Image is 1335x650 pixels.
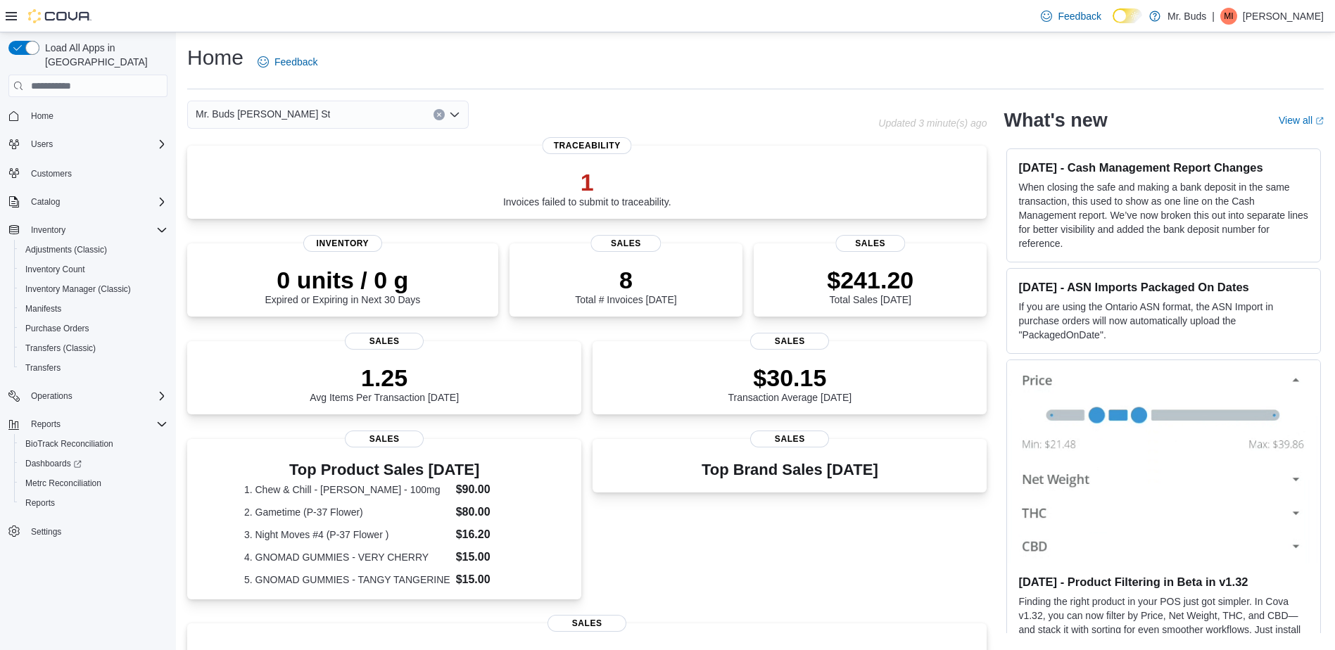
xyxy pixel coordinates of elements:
[20,340,167,357] span: Transfers (Classic)
[3,106,173,126] button: Home
[575,266,676,294] p: 8
[20,241,113,258] a: Adjustments (Classic)
[25,244,107,255] span: Adjustments (Classic)
[575,266,676,305] div: Total # Invoices [DATE]
[25,136,167,153] span: Users
[25,107,167,125] span: Home
[31,390,72,402] span: Operations
[25,108,59,125] a: Home
[25,283,131,295] span: Inventory Manager (Classic)
[543,137,632,154] span: Traceability
[25,416,167,433] span: Reports
[456,549,525,566] dd: $15.00
[1035,2,1106,30] a: Feedback
[31,526,61,537] span: Settings
[503,168,671,208] div: Invoices failed to submit to traceability.
[25,497,55,509] span: Reports
[25,523,167,540] span: Settings
[20,435,167,452] span: BioTrack Reconciliation
[25,388,78,404] button: Operations
[1018,300,1309,342] p: If you are using the Ontario ASN format, the ASN Import in purchase orders will now automatically...
[750,431,829,447] span: Sales
[20,455,167,472] span: Dashboards
[244,550,450,564] dt: 4. GNOMAD GUMMIES - VERY CHERRY
[14,279,173,299] button: Inventory Manager (Classic)
[1113,8,1142,23] input: Dark Mode
[25,388,167,404] span: Operations
[303,235,382,252] span: Inventory
[1018,160,1309,174] h3: [DATE] - Cash Management Report Changes
[1315,117,1324,125] svg: External link
[14,473,173,493] button: Metrc Reconciliation
[20,475,167,492] span: Metrc Reconciliation
[14,358,173,378] button: Transfers
[20,359,66,376] a: Transfers
[1018,575,1309,589] h3: [DATE] - Product Filtering in Beta in v1.32
[244,528,450,542] dt: 3. Night Moves #4 (P-37 Flower )
[25,193,167,210] span: Catalog
[25,303,61,314] span: Manifests
[1212,8,1215,25] p: |
[25,193,65,210] button: Catalog
[310,364,459,392] p: 1.25
[25,222,71,238] button: Inventory
[196,106,330,122] span: Mr. Buds [PERSON_NAME] St
[244,505,450,519] dt: 2. Gametime (P-37 Flower)
[456,571,525,588] dd: $15.00
[827,266,913,294] p: $241.20
[25,362,61,374] span: Transfers
[25,323,89,334] span: Purchase Orders
[20,455,87,472] a: Dashboards
[14,260,173,279] button: Inventory Count
[434,109,445,120] button: Clear input
[310,364,459,403] div: Avg Items Per Transaction [DATE]
[14,434,173,454] button: BioTrack Reconciliation
[20,435,119,452] a: BioTrack Reconciliation
[31,168,72,179] span: Customers
[25,343,96,354] span: Transfers (Classic)
[20,495,167,511] span: Reports
[20,495,61,511] a: Reports
[265,266,420,305] div: Expired or Expiring in Next 30 Days
[274,55,317,69] span: Feedback
[20,300,67,317] a: Manifests
[835,235,905,252] span: Sales
[244,573,450,587] dt: 5. GNOMAD GUMMIES - TANGY TANGERINE
[20,475,107,492] a: Metrc Reconciliation
[31,224,65,236] span: Inventory
[244,483,450,497] dt: 1. Chew & Chill - [PERSON_NAME] - 100mg
[1018,180,1309,250] p: When closing the safe and making a bank deposit in the same transaction, this used to show as one...
[3,521,173,542] button: Settings
[345,431,424,447] span: Sales
[31,110,53,122] span: Home
[456,481,525,498] dd: $90.00
[14,493,173,513] button: Reports
[14,299,173,319] button: Manifests
[265,266,420,294] p: 0 units / 0 g
[31,139,53,150] span: Users
[20,261,91,278] a: Inventory Count
[1018,280,1309,294] h3: [DATE] - ASN Imports Packaged On Dates
[20,320,167,337] span: Purchase Orders
[750,333,829,350] span: Sales
[8,100,167,578] nav: Complex example
[728,364,852,392] p: $30.15
[20,241,167,258] span: Adjustments (Classic)
[25,438,113,450] span: BioTrack Reconciliation
[25,416,66,433] button: Reports
[20,300,167,317] span: Manifests
[456,504,525,521] dd: $80.00
[14,454,173,473] a: Dashboards
[244,461,524,478] h3: Top Product Sales [DATE]
[20,320,95,337] a: Purchase Orders
[28,9,91,23] img: Cova
[3,192,173,212] button: Catalog
[1243,8,1324,25] p: [PERSON_NAME]
[1004,109,1107,132] h2: What's new
[25,164,167,181] span: Customers
[31,196,60,208] span: Catalog
[14,338,173,358] button: Transfers (Classic)
[25,523,67,540] a: Settings
[14,240,173,260] button: Adjustments (Classic)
